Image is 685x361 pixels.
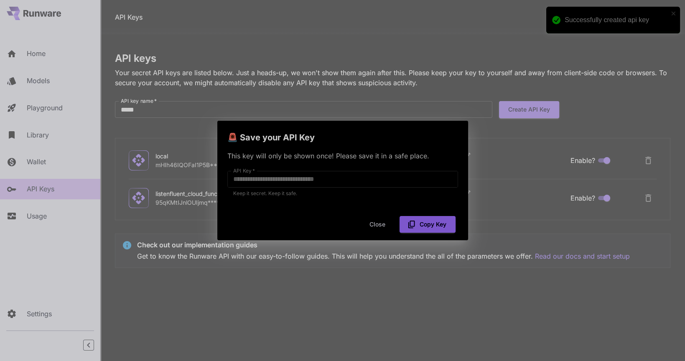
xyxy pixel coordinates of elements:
[233,167,255,174] label: API Key
[565,15,668,25] div: Successfully created api key
[233,189,452,198] p: Keep it secret. Keep it safe.
[671,10,677,17] button: close
[400,216,456,233] button: Copy Key
[227,151,458,161] p: This key will only be shown once! Please save it in a safe place.
[359,216,396,233] button: Close
[217,121,468,144] h2: 🚨 Save your API Key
